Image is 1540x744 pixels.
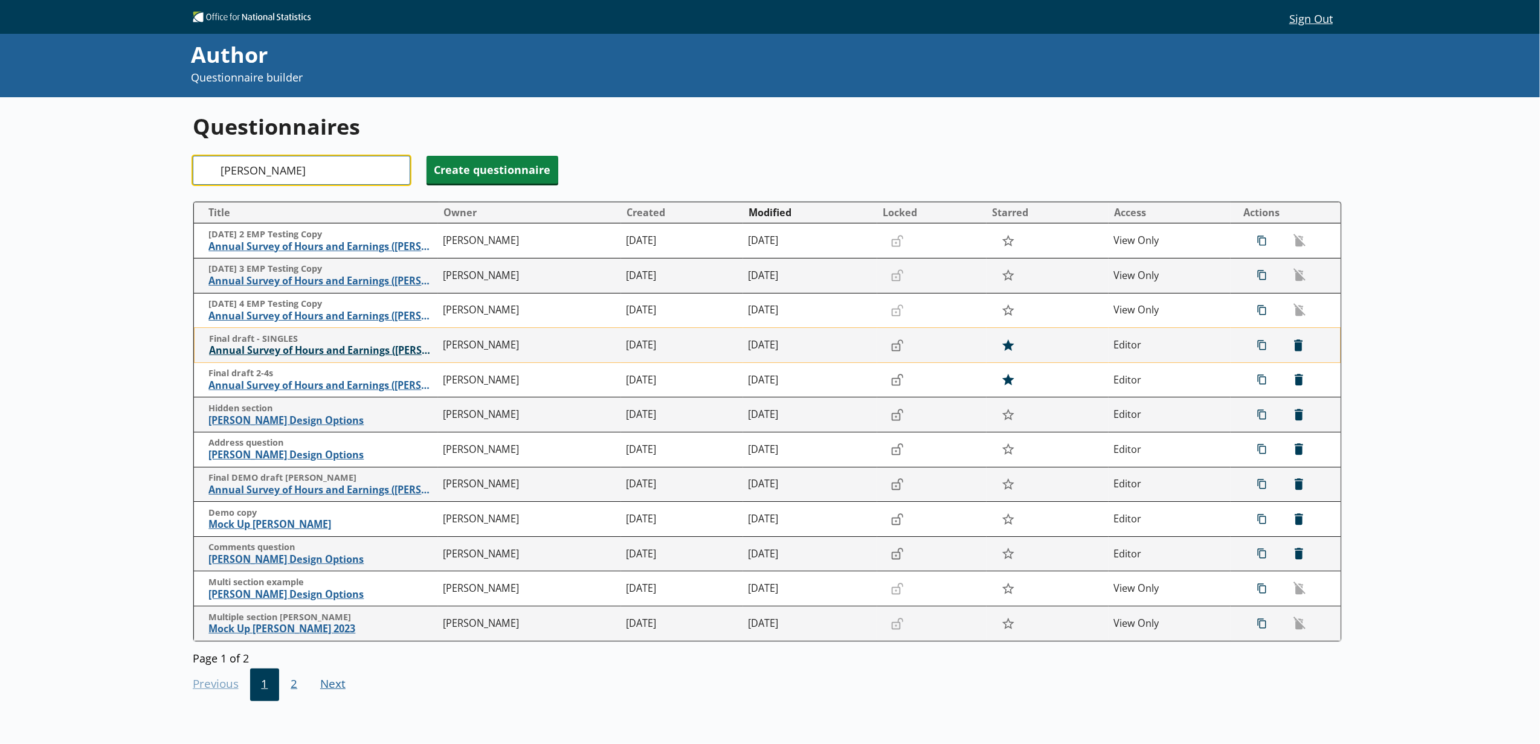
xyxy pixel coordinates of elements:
button: Owner [439,203,620,222]
td: [DATE] [621,571,743,606]
button: Title [199,203,437,222]
span: Annual Survey of Hours and Earnings ([PERSON_NAME]) [208,240,437,253]
button: Star [995,438,1021,461]
td: [PERSON_NAME] [438,223,621,258]
td: Editor [1109,362,1231,397]
td: [DATE] [621,606,743,641]
div: Page 1 of 2 [193,647,1342,665]
button: Star [995,403,1021,426]
td: [PERSON_NAME] [438,536,621,571]
span: Annual Survey of Hours and Earnings ([PERSON_NAME]) [208,484,437,496]
button: Star [995,577,1021,600]
span: Mock Up [PERSON_NAME] 2023 [208,623,437,635]
h1: Questionnaires [193,112,1342,141]
td: View Only [1109,258,1231,293]
span: Demo copy [208,507,437,519]
td: [DATE] [621,328,743,363]
td: [DATE] [621,432,743,467]
td: [DATE] [743,502,877,537]
button: Locked [878,203,987,222]
td: [PERSON_NAME] [438,571,621,606]
span: Final draft 2-4s [208,368,437,379]
span: Address question [208,437,437,449]
td: [DATE] [743,606,877,641]
span: Final DEMO draft [PERSON_NAME] [208,472,437,484]
span: [DATE] 4 EMP Testing Copy [208,298,437,310]
td: [DATE] [743,571,877,606]
button: Sign Out [1280,8,1342,28]
td: [PERSON_NAME] [438,467,621,502]
button: Modified [744,203,877,222]
input: Search questionnaire titles [193,156,410,185]
button: Lock [885,405,909,425]
td: Editor [1109,328,1231,363]
td: Editor [1109,467,1231,502]
td: [PERSON_NAME] [438,432,621,467]
td: [PERSON_NAME] [438,258,621,293]
span: Annual Survey of Hours and Earnings ([PERSON_NAME]) [208,275,437,287]
td: [DATE] [743,328,877,363]
button: Star [995,473,1021,496]
td: [DATE] [621,536,743,571]
td: [DATE] [621,467,743,502]
td: [DATE] [621,397,743,432]
td: View Only [1109,223,1231,258]
span: [PERSON_NAME] Design Options [208,414,437,427]
button: Star [995,264,1021,287]
div: Author [191,40,1042,70]
button: Star [995,333,1021,356]
td: Editor [1109,432,1231,467]
td: [PERSON_NAME] [438,502,621,537]
span: [PERSON_NAME] Design Options [208,588,437,601]
td: Editor [1109,502,1231,537]
span: [DATE] 3 EMP Testing Copy [208,263,437,275]
button: Next [309,669,357,701]
button: Lock [885,439,909,460]
button: Lock [885,544,909,564]
td: [DATE] [743,397,877,432]
span: Mock Up [PERSON_NAME] [208,518,437,531]
td: [DATE] [621,362,743,397]
span: Annual Survey of Hours and Earnings ([PERSON_NAME]) [208,310,437,322]
button: Star [995,368,1021,391]
span: Annual Survey of Hours and Earnings ([PERSON_NAME]) [208,379,437,392]
p: Questionnaire builder [191,70,1042,85]
span: [PERSON_NAME] Design Options [208,553,437,566]
span: Annual Survey of Hours and Earnings ([PERSON_NAME]) [209,344,437,357]
td: [DATE] [743,432,877,467]
button: 1 [250,669,280,701]
td: View Only [1109,571,1231,606]
button: Star [995,542,1021,565]
span: [PERSON_NAME] Design Options [208,449,437,461]
button: Access [1109,203,1230,222]
td: [PERSON_NAME] [438,362,621,397]
button: 2 [279,669,309,701]
span: [DATE] 2 EMP Testing Copy [208,229,437,240]
span: Comments question [208,542,437,553]
td: [DATE] [621,258,743,293]
td: View Only [1109,606,1231,641]
td: [PERSON_NAME] [438,293,621,328]
span: Multiple section [PERSON_NAME] [208,612,437,623]
td: [PERSON_NAME] [438,397,621,432]
td: [DATE] [621,223,743,258]
button: Lock [885,370,909,390]
td: [DATE] [743,467,877,502]
button: Lock [885,508,909,529]
button: Star [995,299,1021,322]
button: Starred [987,203,1108,222]
span: Multi section example [208,577,437,588]
button: Star [995,507,1021,530]
td: [DATE] [743,293,877,328]
td: [DATE] [743,362,877,397]
td: [DATE] [743,536,877,571]
td: [DATE] [621,293,743,328]
button: Create questionnaire [427,156,558,184]
td: View Only [1109,293,1231,328]
th: Actions [1231,202,1341,223]
button: Lock [885,335,909,356]
button: Star [995,229,1021,252]
button: Star [995,612,1021,635]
